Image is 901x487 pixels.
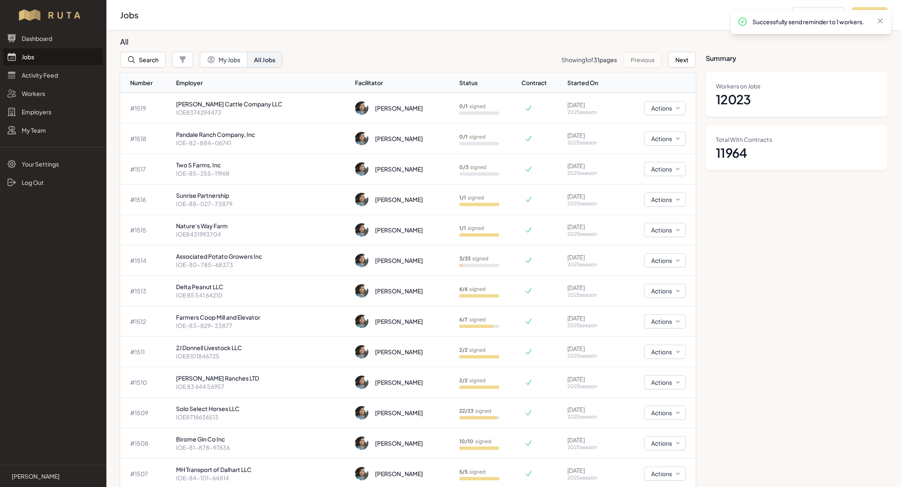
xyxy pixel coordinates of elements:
p: IOE 83 644 56957 [176,382,348,391]
p: [DATE] [567,253,613,261]
button: Actions [644,375,686,389]
p: [PERSON_NAME] Ranches LTD [176,374,348,382]
p: signed [459,347,486,353]
p: [DATE] [567,222,613,231]
button: Actions [644,284,686,298]
p: Nature's Way Farm [176,222,348,230]
a: [PERSON_NAME] [7,472,100,480]
p: 2025 season [567,322,613,329]
p: signed [459,225,484,232]
button: Actions [644,101,686,115]
dt: Total With Contracts [716,135,878,144]
td: # 1514 [120,245,173,276]
div: [PERSON_NAME] [375,348,423,356]
p: Successfully send reminder to 1 workers. [753,18,869,26]
p: 2025 season [567,170,613,177]
p: IOE-85-255-11968 [176,169,348,177]
div: [PERSON_NAME] [375,134,423,143]
td: # 1516 [120,184,173,215]
button: Actions [644,345,686,359]
b: 1 / 1 [459,194,466,201]
dd: 11964 [716,145,878,160]
p: 2025 season [567,414,613,420]
th: Started On [564,73,617,93]
td: # 1515 [120,215,173,245]
p: [DATE] [567,131,613,139]
p: signed [459,469,486,475]
p: 2025 season [567,383,613,390]
p: IOE8101846725 [176,352,348,360]
div: [PERSON_NAME] [375,317,423,326]
th: Number [120,73,173,93]
p: 2025 season [567,444,613,451]
h3: All [120,37,689,47]
p: signed [459,408,491,414]
th: Contract [521,73,564,93]
div: [PERSON_NAME] [375,287,423,295]
button: Actions [644,314,686,328]
th: Status [456,73,521,93]
p: 2025 season [567,261,613,268]
p: 2025 season [567,231,613,237]
p: 2025 season [567,200,613,207]
div: [PERSON_NAME] [375,256,423,265]
b: 5 / 5 [459,469,468,475]
p: Birome Gin Co Inc [176,435,348,443]
p: signed [459,255,488,262]
button: Search [120,52,166,68]
a: Your Settings [3,156,103,172]
span: 1 [585,56,587,63]
b: 10 / 10 [459,438,473,444]
button: Actions [644,436,686,450]
p: IOE-80-785-68373 [176,260,348,269]
button: Next [668,52,696,68]
button: My Jobs [200,52,247,68]
button: Add Job [852,7,888,23]
button: All Jobs [247,52,282,68]
div: [PERSON_NAME] [375,165,423,173]
p: signed [459,377,486,384]
a: My Team [3,122,103,139]
p: Associated Potato Growers Inc [176,252,348,260]
p: [DATE] [567,101,613,109]
td: # 1517 [120,154,173,184]
a: Jobs [3,48,103,65]
p: Pandale Ranch Company, Inc [176,130,348,139]
button: Actions [644,192,686,207]
div: [PERSON_NAME] [375,378,423,386]
b: 1 / 1 [459,225,466,231]
p: [DATE] [567,314,613,322]
p: signed [459,316,486,323]
a: Log Out [3,174,103,191]
p: Delta Peanut LLC [176,283,348,291]
p: Farmers Coop Mill and Elevator [176,313,348,321]
div: [PERSON_NAME] [375,409,423,417]
div: [PERSON_NAME] [375,469,423,478]
p: IOE8431993704 [176,230,348,238]
p: Solo Select Horses LLC [176,404,348,413]
b: 0 / 3 [459,164,468,170]
p: 2025 season [567,109,613,116]
p: [PERSON_NAME] [12,472,60,480]
p: IOE8716636513 [176,413,348,421]
b: 3 / 33 [459,255,471,262]
dd: 12023 [716,92,878,107]
h2: Jobs [120,9,785,21]
th: Employer [173,73,352,93]
b: 6 / 6 [459,286,468,292]
p: 2025 season [567,139,613,146]
p: signed [459,164,486,171]
span: 31 pages [594,56,617,63]
div: [PERSON_NAME] [375,439,423,447]
td: # 1508 [120,428,173,459]
td: # 1509 [120,398,173,428]
td: # 1513 [120,276,173,306]
button: Actions [644,131,686,146]
p: [DATE] [567,466,613,474]
button: Actions [644,467,686,481]
button: Previous [624,52,662,68]
p: [PERSON_NAME] Cattle Company LLC [176,100,348,108]
a: Employers [3,103,103,120]
p: [DATE] [567,344,613,353]
p: [DATE] [567,192,613,200]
